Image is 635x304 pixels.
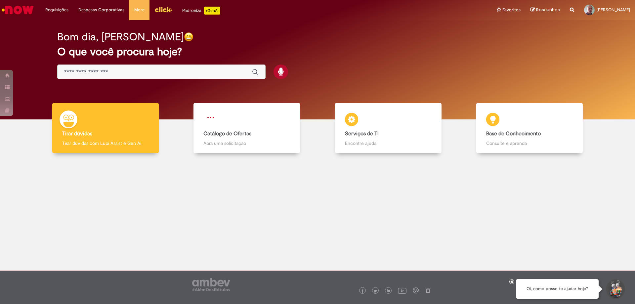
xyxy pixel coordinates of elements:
b: Catálogo de Ofertas [203,130,251,137]
img: logo_footer_workplace.png [413,287,419,293]
p: Consulte e aprenda [486,140,573,147]
img: logo_footer_youtube.png [398,286,406,295]
a: Tirar dúvidas Tirar dúvidas com Lupi Assist e Gen Ai [35,103,176,153]
a: Rascunhos [530,7,560,13]
a: Catálogo de Ofertas Abra uma solicitação [176,103,318,153]
img: happy-face.png [184,32,193,42]
img: click_logo_yellow_360x200.png [154,5,172,15]
p: +GenAi [204,7,220,15]
img: logo_footer_linkedin.png [387,289,390,293]
div: Oi, como posso te ajudar hoje? [516,279,599,299]
a: Serviços de TI Encontre ajuda [317,103,459,153]
b: Base de Conhecimento [486,130,541,137]
a: Base de Conhecimento Consulte e aprenda [459,103,601,153]
p: Abra uma solicitação [203,140,290,147]
div: Padroniza [182,7,220,15]
img: ServiceNow [1,3,35,17]
span: Despesas Corporativas [78,7,124,13]
p: Encontre ajuda [345,140,432,147]
h2: Bom dia, [PERSON_NAME] [57,31,184,43]
span: Favoritos [502,7,521,13]
span: More [134,7,145,13]
img: logo_footer_ambev_rotulo_gray.png [192,278,230,291]
img: logo_footer_facebook.png [361,289,364,293]
span: Requisições [45,7,68,13]
b: Tirar dúvidas [62,130,92,137]
h2: O que você procura hoje? [57,46,578,58]
img: logo_footer_twitter.png [374,289,377,293]
button: Iniciar Conversa de Suporte [605,279,625,299]
b: Serviços de TI [345,130,379,137]
p: Tirar dúvidas com Lupi Assist e Gen Ai [62,140,149,147]
img: logo_footer_naosei.png [425,287,431,293]
span: [PERSON_NAME] [597,7,630,13]
span: Rascunhos [536,7,560,13]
